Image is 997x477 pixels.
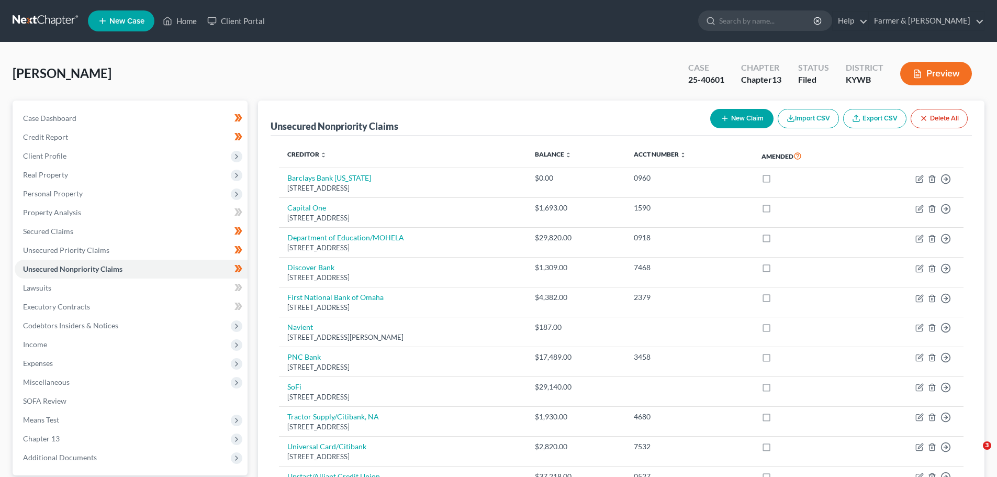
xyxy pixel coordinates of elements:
a: Credit Report [15,128,248,147]
a: Case Dashboard [15,109,248,128]
div: 1590 [634,203,745,213]
div: $0.00 [535,173,617,183]
a: Property Analysis [15,203,248,222]
div: 3458 [634,352,745,362]
div: [STREET_ADDRESS] [287,213,518,223]
span: Miscellaneous [23,378,70,386]
div: 0918 [634,232,745,243]
button: New Claim [710,109,774,128]
span: [PERSON_NAME] [13,65,111,81]
div: 2379 [634,292,745,303]
a: Help [833,12,868,30]
span: SOFA Review [23,396,66,405]
div: District [846,62,883,74]
a: Farmer & [PERSON_NAME] [869,12,984,30]
div: [STREET_ADDRESS] [287,303,518,313]
a: Barclays Bank [US_STATE] [287,173,371,182]
a: Capital One [287,203,326,212]
span: Personal Property [23,189,83,198]
button: Preview [900,62,972,85]
span: Codebtors Insiders & Notices [23,321,118,330]
div: Case [688,62,724,74]
span: Unsecured Priority Claims [23,246,109,254]
button: Import CSV [778,109,839,128]
a: Creditor unfold_more [287,150,327,158]
div: Filed [798,74,829,86]
div: $4,382.00 [535,292,617,303]
input: Search by name... [719,11,815,30]
a: First National Bank of Omaha [287,293,384,302]
div: $1,930.00 [535,412,617,422]
span: Chapter 13 [23,434,60,443]
div: Chapter [741,74,781,86]
span: Additional Documents [23,453,97,462]
div: $29,820.00 [535,232,617,243]
div: $1,309.00 [535,262,617,273]
div: [STREET_ADDRESS] [287,243,518,253]
a: Client Portal [202,12,270,30]
div: Chapter [741,62,781,74]
div: [STREET_ADDRESS] [287,273,518,283]
div: $29,140.00 [535,382,617,392]
a: Unsecured Nonpriority Claims [15,260,248,279]
iframe: Intercom live chat [961,441,987,467]
a: Navient [287,323,313,331]
div: Unsecured Nonpriority Claims [271,120,398,132]
button: Delete All [911,109,968,128]
a: Tractor Supply/Citibank, NA [287,412,379,421]
div: $1,693.00 [535,203,617,213]
a: Lawsuits [15,279,248,297]
div: 7468 [634,262,745,273]
span: Property Analysis [23,208,81,217]
i: unfold_more [565,152,572,158]
span: Credit Report [23,132,68,141]
a: Secured Claims [15,222,248,241]
span: Case Dashboard [23,114,76,123]
div: [STREET_ADDRESS][PERSON_NAME] [287,332,518,342]
span: Unsecured Nonpriority Claims [23,264,122,273]
a: SOFA Review [15,392,248,411]
div: [STREET_ADDRESS] [287,452,518,462]
a: Discover Bank [287,263,334,272]
span: Means Test [23,415,59,424]
i: unfold_more [320,152,327,158]
span: Secured Claims [23,227,73,236]
div: [STREET_ADDRESS] [287,422,518,432]
div: [STREET_ADDRESS] [287,183,518,193]
a: Home [158,12,202,30]
span: New Case [109,17,144,25]
span: Client Profile [23,151,66,160]
a: Unsecured Priority Claims [15,241,248,260]
div: $2,820.00 [535,441,617,452]
div: $17,489.00 [535,352,617,362]
i: unfold_more [680,152,686,158]
span: Income [23,340,47,349]
a: Acct Number unfold_more [634,150,686,158]
a: SoFi [287,382,301,391]
span: Executory Contracts [23,302,90,311]
div: 25-40601 [688,74,724,86]
div: $187.00 [535,322,617,332]
div: Status [798,62,829,74]
th: Amended [753,144,859,168]
a: Export CSV [843,109,906,128]
a: PNC Bank [287,352,321,361]
a: Department of Education/MOHELA [287,233,404,242]
a: Universal Card/Citibank [287,442,366,451]
span: Lawsuits [23,283,51,292]
div: [STREET_ADDRESS] [287,362,518,372]
span: 3 [983,441,991,450]
span: 13 [772,74,781,84]
span: Real Property [23,170,68,179]
div: 7532 [634,441,745,452]
div: [STREET_ADDRESS] [287,392,518,402]
a: Balance unfold_more [535,150,572,158]
div: 0960 [634,173,745,183]
div: 4680 [634,412,745,422]
span: Expenses [23,359,53,368]
a: Executory Contracts [15,297,248,316]
div: KYWB [846,74,883,86]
